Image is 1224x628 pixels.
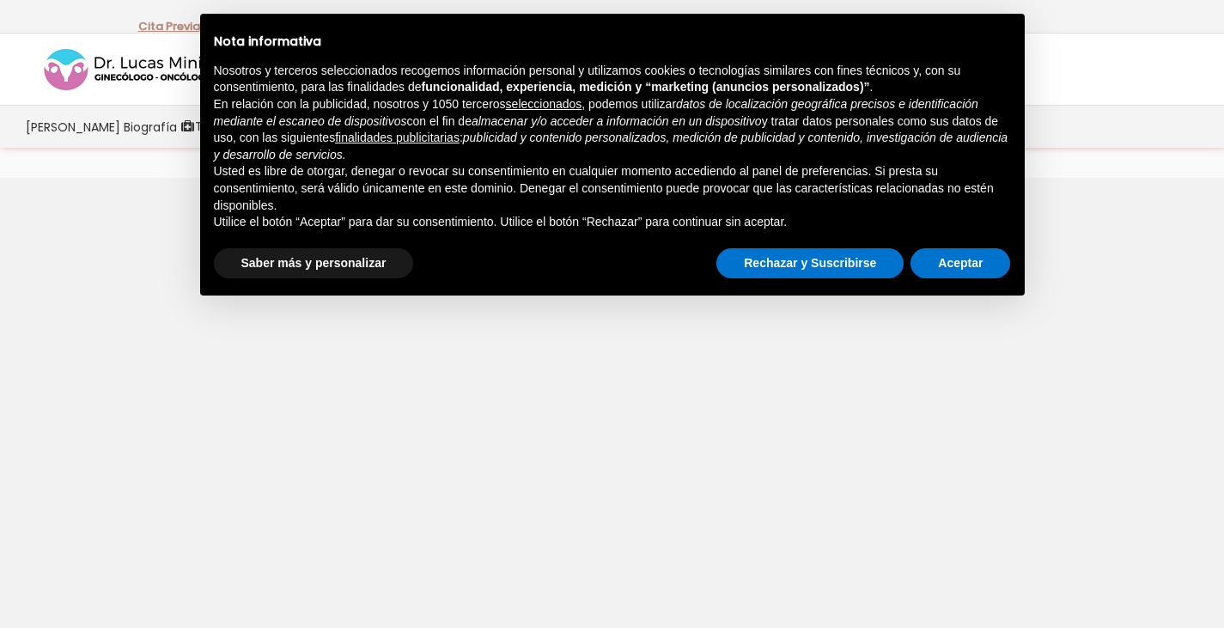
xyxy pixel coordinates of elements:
[472,114,762,128] em: almacenar y/o acceder a información en un dispositivo
[214,214,1011,231] p: Utilice el botón “Aceptar” para dar su consentimiento. Utilice el botón “Rechazar” para continuar...
[214,34,1011,49] h2: Nota informativa
[179,106,279,148] a: Tratamientos
[138,15,206,38] p: -
[214,63,1011,96] p: Nosotros y terceros seleccionados recogemos información personal y utilizamos cookies o tecnologí...
[214,163,1011,214] p: Usted es libre de otorgar, denegar o revocar su consentimiento en cualquier momento accediendo al...
[122,106,179,148] a: Biografía
[335,130,460,147] button: finalidades publicitarias
[124,117,177,137] span: Biografía
[214,131,1008,162] em: publicidad y contenido personalizados, medición de publicidad y contenido, investigación de audie...
[910,248,1010,279] button: Aceptar
[214,96,1011,163] p: En relación con la publicidad, nosotros y 1050 terceros , podemos utilizar con el fin de y tratar...
[138,18,200,34] a: Cita Previa
[506,96,582,113] button: seleccionados
[214,97,978,128] em: datos de localización geográfica precisos e identificación mediante el escaneo de dispositivos
[214,248,414,279] button: Saber más y personalizar
[716,248,904,279] button: Rechazar y Suscribirse
[422,80,870,94] strong: funcionalidad, experiencia, medición y “marketing (anuncios personalizados)”
[26,117,120,137] span: [PERSON_NAME]
[24,106,122,148] a: [PERSON_NAME]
